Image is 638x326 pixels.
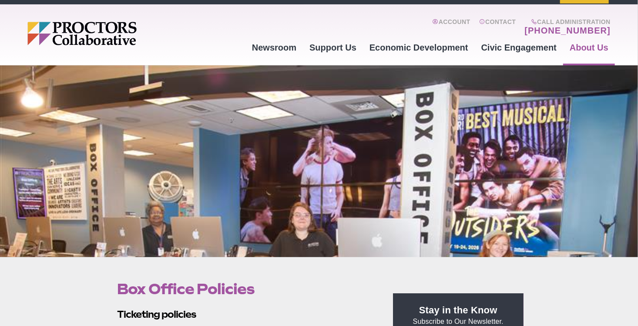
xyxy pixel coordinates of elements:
[419,305,497,316] strong: Stay in the Know
[525,25,611,36] a: [PHONE_NUMBER]
[27,22,204,45] img: Proctors logo
[479,18,516,36] a: Contact
[522,18,611,25] span: Call Administration
[245,36,303,59] a: Newsroom
[117,308,373,321] h2: Ticketing policies
[303,36,363,59] a: Support Us
[475,36,563,59] a: Civic Engagement
[433,18,470,36] a: Account
[363,36,475,59] a: Economic Development
[117,281,373,297] h1: Box Office Policies
[563,36,615,59] a: About Us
